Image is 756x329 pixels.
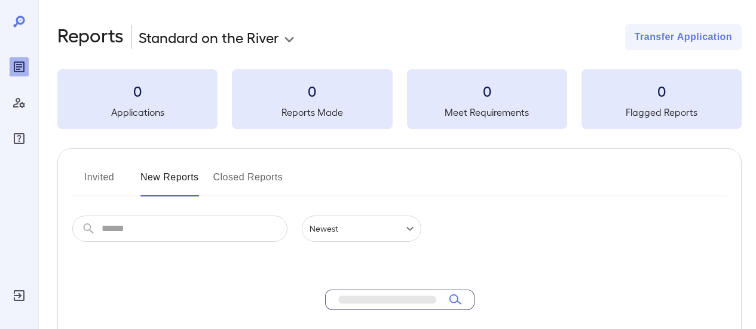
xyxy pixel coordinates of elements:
div: Manage Users [10,93,29,112]
button: Transfer Application [625,24,742,50]
h5: Meet Requirements [407,105,567,119]
button: Invited [72,168,126,196]
h5: Reports Made [232,105,392,119]
h5: Flagged Reports [581,105,742,119]
p: Standard on the River [139,27,279,47]
button: Closed Reports [213,168,283,196]
div: Newest [302,216,421,242]
h2: Reports [57,24,124,50]
div: Reports [10,57,29,76]
h3: 0 [581,81,742,100]
h3: 0 [407,81,567,100]
summary: 0Applications0Reports Made0Meet Requirements0Flagged Reports [57,69,742,129]
h5: Applications [57,105,218,119]
h3: 0 [232,81,392,100]
div: FAQ [10,129,29,148]
h3: 0 [57,81,218,100]
div: Log Out [10,286,29,305]
button: New Reports [140,168,199,196]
